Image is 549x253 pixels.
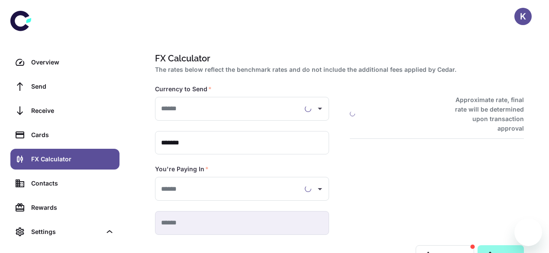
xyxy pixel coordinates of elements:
[10,197,119,218] a: Rewards
[31,106,114,115] div: Receive
[31,203,114,212] div: Rewards
[10,173,119,194] a: Contacts
[31,58,114,67] div: Overview
[31,179,114,188] div: Contacts
[31,154,114,164] div: FX Calculator
[314,183,326,195] button: Open
[10,100,119,121] a: Receive
[155,52,520,65] h1: FX Calculator
[10,149,119,170] a: FX Calculator
[514,218,542,246] iframe: Button to launch messaging window
[31,227,101,237] div: Settings
[155,165,209,173] label: You're Paying In
[10,52,119,73] a: Overview
[10,125,119,145] a: Cards
[446,95,524,133] h6: Approximate rate, final rate will be determined upon transaction approval
[31,130,114,140] div: Cards
[10,76,119,97] a: Send
[314,102,326,115] button: Open
[10,221,119,242] div: Settings
[31,82,114,91] div: Send
[514,8,532,25] button: K
[155,85,212,93] label: Currency to Send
